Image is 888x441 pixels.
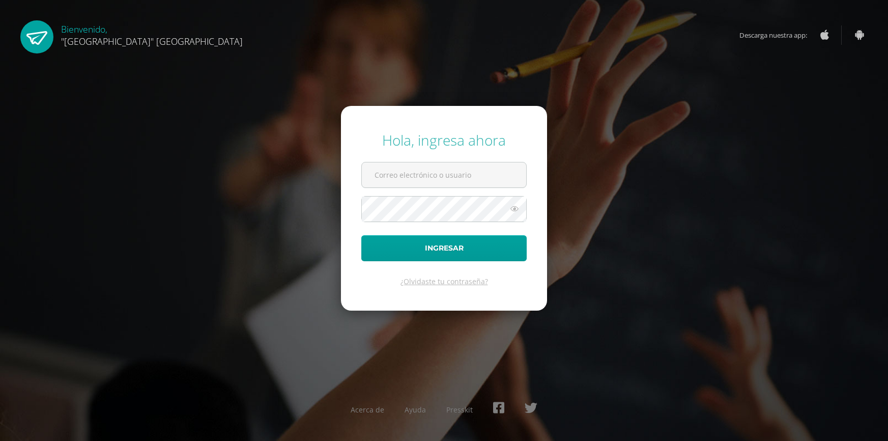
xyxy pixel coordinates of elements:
[739,25,817,45] span: Descarga nuestra app:
[362,162,526,187] input: Correo electrónico o usuario
[400,277,488,286] a: ¿Olvidaste tu contraseña?
[446,405,473,415] a: Presskit
[405,405,426,415] a: Ayuda
[361,235,527,261] button: Ingresar
[351,405,384,415] a: Acerca de
[361,130,527,150] div: Hola, ingresa ahora
[61,35,243,47] span: "[GEOGRAPHIC_DATA]" [GEOGRAPHIC_DATA]
[61,20,243,47] div: Bienvenido,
